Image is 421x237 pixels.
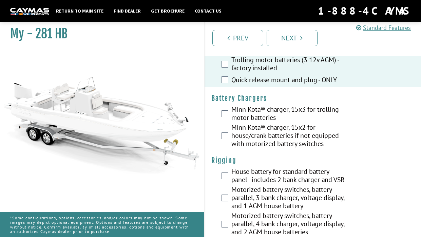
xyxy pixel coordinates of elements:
[231,56,345,74] label: Trolling motor batteries (3 12v AGM) - factory installed
[148,6,188,15] a: Get Brochure
[53,6,107,15] a: Return to main site
[110,6,144,15] a: Find Dealer
[318,3,411,18] div: 1-888-4CAYMAS
[231,105,345,123] label: Minn Kota® charger, 15x3 for trolling motor batteries
[212,30,263,46] a: Prev
[231,167,345,185] label: House battery for standard battery panel - includes 2 bank charger and VSR
[267,30,318,46] a: Next
[10,212,194,237] p: *Some configurations, options, accessories, and/or colors may not be shown. Some images may depic...
[231,76,345,86] label: Quick release mount and plug - ONLY
[10,26,187,41] h1: My - 281 HB
[231,185,345,212] label: Motorized battery switches, battery parallel, 3 bank charger, voltage display, and 1 AGM house ba...
[211,156,415,165] h4: Rigging
[211,94,415,103] h4: Battery Chargers
[191,6,225,15] a: Contact Us
[356,24,411,32] a: Standard Features
[10,8,49,15] img: white-logo-c9c8dbefe5ff5ceceb0f0178aa75bf4bb51f6bca0971e226c86eb53dfe498488.png
[231,123,345,149] label: Minn Kota® charger, 15x2 for house/crank batteries if not equipped with motorized battery switches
